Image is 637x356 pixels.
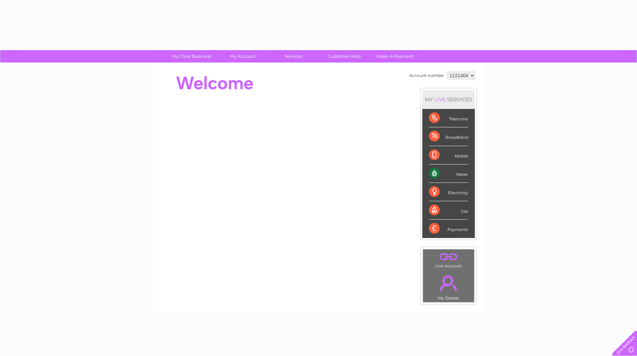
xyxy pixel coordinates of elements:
[429,183,468,201] div: Electricity
[408,70,446,81] td: Account number
[429,201,468,220] div: Gas
[433,96,447,103] div: LIVE
[425,251,472,263] a: .
[429,164,468,183] div: Water
[423,270,474,303] td: My Details
[266,50,321,63] a: Services
[429,220,468,238] div: Payments
[215,50,270,63] a: My Account
[164,50,219,63] a: My Clear Business
[367,50,423,63] a: Make A Payment
[425,271,472,295] a: .
[317,50,372,63] a: Customer Help
[429,109,468,127] div: Telecoms
[423,249,474,270] td: Link Account
[429,146,468,164] div: Mobile
[422,90,475,109] div: MY SERVICES
[429,127,468,146] div: Broadband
